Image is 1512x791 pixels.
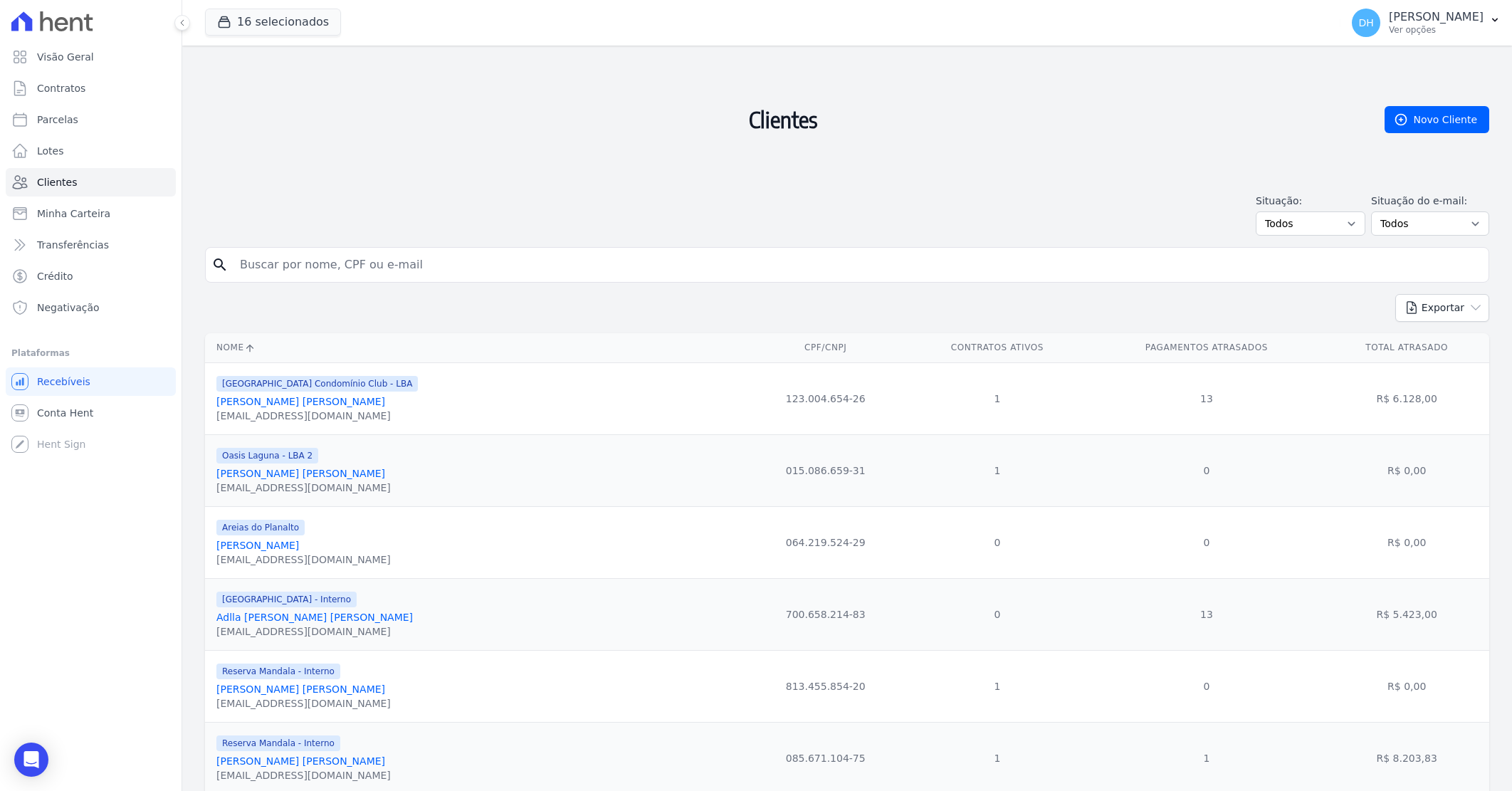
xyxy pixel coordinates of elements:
[6,168,176,197] a: Clientes
[1089,578,1325,650] td: 13
[37,269,73,283] span: Crédito
[6,74,176,103] a: Contratos
[745,578,905,650] td: 700.658.214-83
[216,755,385,767] a: [PERSON_NAME] [PERSON_NAME]
[216,448,318,463] span: Oasis Laguna - LBA 2
[6,199,176,228] a: Minha Carteira
[211,256,229,273] i: search
[6,43,176,71] a: Visão Geral
[6,399,176,427] a: Conta Hent
[905,506,1088,578] td: 0
[1371,194,1489,209] label: Situação do e-mail:
[216,396,385,407] a: [PERSON_NAME] [PERSON_NAME]
[14,743,48,777] div: Open Intercom Messenger
[11,345,170,362] div: Plataformas
[205,333,745,362] th: Nome
[1324,650,1489,722] td: R$ 0,00
[1358,18,1373,28] span: DH
[216,664,340,679] span: Reserva Mandala - Interno
[1089,506,1325,578] td: 0
[37,81,85,95] span: Contratos
[6,137,176,165] a: Lotes
[216,768,391,782] div: [EMAIL_ADDRESS][DOMAIN_NAME]
[216,683,385,695] a: [PERSON_NAME] [PERSON_NAME]
[6,105,176,134] a: Parcelas
[205,57,1362,182] h2: Clientes
[37,300,100,315] span: Negativação
[1324,333,1489,362] th: Total Atrasado
[37,406,93,420] span: Conta Hent
[216,624,413,639] div: [EMAIL_ADDRESS][DOMAIN_NAME]
[216,409,418,423] div: [EMAIL_ADDRESS][DOMAIN_NAME]
[745,650,905,722] td: 813.455.854-20
[37,175,77,189] span: Clientes
[1089,434,1325,506] td: 0
[6,262,176,290] a: Crédito
[745,506,905,578] td: 064.219.524-29
[205,9,341,36] button: 16 selecionados
[37,112,78,127] span: Parcelas
[1389,24,1484,36] p: Ver opções
[216,540,299,551] a: [PERSON_NAME]
[1324,506,1489,578] td: R$ 0,00
[216,552,391,567] div: [EMAIL_ADDRESS][DOMAIN_NAME]
[216,592,357,607] span: [GEOGRAPHIC_DATA] - Interno
[745,362,905,434] td: 123.004.654-26
[37,206,110,221] span: Minha Carteira
[905,650,1088,722] td: 1
[905,434,1088,506] td: 1
[1324,362,1489,434] td: R$ 6.128,00
[1324,578,1489,650] td: R$ 5.423,00
[905,578,1088,650] td: 0
[216,468,385,479] a: [PERSON_NAME] [PERSON_NAME]
[216,376,418,392] span: [GEOGRAPHIC_DATA] Condomínio Club - LBA
[1256,194,1365,209] label: Situação:
[37,238,109,252] span: Transferências
[216,735,340,751] span: Reserva Mandala - Interno
[1089,650,1325,722] td: 0
[6,231,176,259] a: Transferências
[216,612,413,623] a: Adlla [PERSON_NAME] [PERSON_NAME]
[745,434,905,506] td: 015.086.659-31
[1389,10,1484,24] p: [PERSON_NAME]
[37,374,90,389] span: Recebíveis
[1089,333,1325,362] th: Pagamentos Atrasados
[1385,106,1489,133] a: Novo Cliente
[905,362,1088,434] td: 1
[905,333,1088,362] th: Contratos Ativos
[1340,3,1512,43] button: DH [PERSON_NAME] Ver opções
[6,367,176,396] a: Recebíveis
[745,333,905,362] th: CPF/CNPJ
[1395,294,1489,322] button: Exportar
[216,520,305,535] span: Areias do Planalto
[1324,434,1489,506] td: R$ 0,00
[6,293,176,322] a: Negativação
[37,50,94,64] span: Visão Geral
[37,144,64,158] span: Lotes
[231,251,1483,279] input: Buscar por nome, CPF ou e-mail
[216,481,391,495] div: [EMAIL_ADDRESS][DOMAIN_NAME]
[1089,362,1325,434] td: 13
[216,696,391,711] div: [EMAIL_ADDRESS][DOMAIN_NAME]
